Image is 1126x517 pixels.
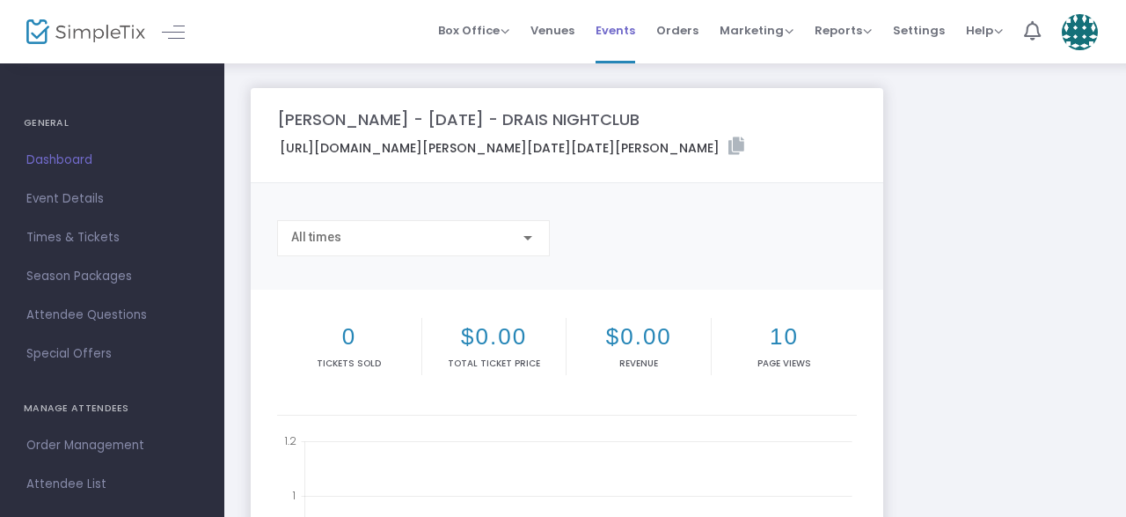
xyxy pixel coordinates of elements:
[656,8,698,53] span: Orders
[966,22,1003,39] span: Help
[438,22,509,39] span: Box Office
[281,357,418,370] p: Tickets sold
[715,323,853,351] h2: 10
[26,149,198,172] span: Dashboard
[24,391,201,426] h4: MANAGE ATTENDEES
[715,357,853,370] p: Page Views
[720,22,793,39] span: Marketing
[277,107,640,131] m-panel-title: [PERSON_NAME] - [DATE] - DRAIS NIGHTCLUB
[596,8,635,53] span: Events
[291,230,341,244] span: All times
[281,323,418,351] h2: 0
[26,265,198,288] span: Season Packages
[426,323,563,351] h2: $0.00
[280,137,744,158] label: [URL][DOMAIN_NAME][PERSON_NAME][DATE][DATE][PERSON_NAME]
[26,226,198,249] span: Times & Tickets
[26,343,198,366] span: Special Offers
[893,8,945,53] span: Settings
[530,8,574,53] span: Venues
[815,22,872,39] span: Reports
[570,357,707,370] p: Revenue
[26,473,198,496] span: Attendee List
[26,434,198,457] span: Order Management
[426,357,563,370] p: Total Ticket Price
[26,188,198,210] span: Event Details
[570,323,707,351] h2: $0.00
[26,304,198,327] span: Attendee Questions
[24,106,201,141] h4: GENERAL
